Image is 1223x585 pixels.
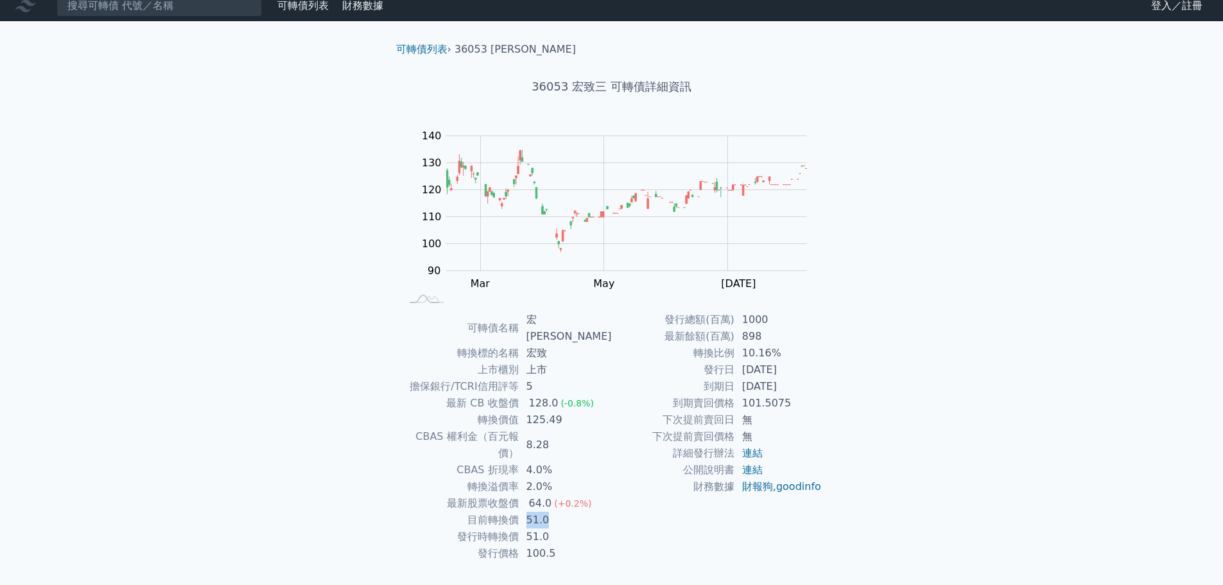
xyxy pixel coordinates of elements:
tspan: Mar [471,277,490,290]
tspan: 140 [422,130,442,142]
td: 上市 [519,362,612,378]
td: 8.28 [519,428,612,462]
tspan: 90 [428,265,440,277]
td: CBAS 權利金（百元報價） [401,428,519,462]
td: 轉換標的名稱 [401,345,519,362]
td: 目前轉換價 [401,512,519,528]
td: 上市櫃別 [401,362,519,378]
a: 連結 [742,464,763,476]
td: 可轉債名稱 [401,311,519,345]
td: 宏致 [519,345,612,362]
td: 轉換比例 [612,345,734,362]
td: 詳細發行辦法 [612,445,734,462]
a: goodinfo [776,480,821,493]
li: › [396,42,451,57]
a: 可轉債列表 [396,43,447,55]
td: 下次提前賣回日 [612,412,734,428]
td: 發行總額(百萬) [612,311,734,328]
td: 轉換價值 [401,412,519,428]
td: 最新餘額(百萬) [612,328,734,345]
span: (+0.2%) [554,498,591,509]
td: CBAS 折現率 [401,462,519,478]
td: 10.16% [734,345,822,362]
td: 到期賣回價格 [612,395,734,412]
td: 最新 CB 收盤價 [401,395,519,412]
tspan: 110 [422,211,442,223]
td: 公開說明書 [612,462,734,478]
li: 36053 [PERSON_NAME] [455,42,576,57]
td: [DATE] [734,378,822,395]
h1: 36053 宏致三 可轉債詳細資訊 [386,78,838,96]
td: 到期日 [612,378,734,395]
td: 101.5075 [734,395,822,412]
td: 1000 [734,311,822,328]
td: 發行價格 [401,545,519,562]
tspan: 100 [422,238,442,250]
div: 64.0 [526,495,555,512]
td: 51.0 [519,512,612,528]
g: Chart [415,130,826,316]
tspan: [DATE] [721,277,756,290]
td: 2.0% [519,478,612,495]
td: 無 [734,412,822,428]
a: 連結 [742,447,763,459]
tspan: 120 [422,184,442,196]
td: , [734,478,822,495]
td: 125.49 [519,412,612,428]
td: [DATE] [734,362,822,378]
div: 128.0 [526,395,561,412]
span: (-0.8%) [560,398,594,408]
td: 898 [734,328,822,345]
td: 最新股票收盤價 [401,495,519,512]
td: 財務數據 [612,478,734,495]
tspan: 130 [422,157,442,169]
a: 財報狗 [742,480,773,493]
td: 下次提前賣回價格 [612,428,734,445]
td: 發行日 [612,362,734,378]
td: 擔保銀行/TCRI信用評等 [401,378,519,395]
iframe: Chat Widget [1159,523,1223,585]
td: 5 [519,378,612,395]
td: 宏[PERSON_NAME] [519,311,612,345]
td: 100.5 [519,545,612,562]
td: 無 [734,428,822,445]
tspan: May [593,277,614,290]
td: 51.0 [519,528,612,545]
div: 聊天小工具 [1159,523,1223,585]
td: 4.0% [519,462,612,478]
td: 發行時轉換價 [401,528,519,545]
td: 轉換溢價率 [401,478,519,495]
